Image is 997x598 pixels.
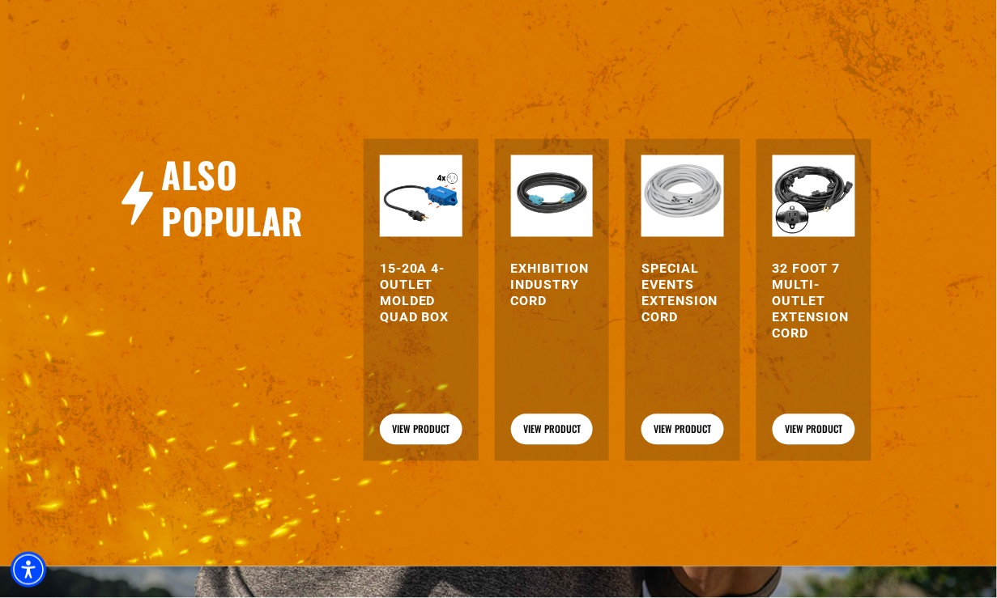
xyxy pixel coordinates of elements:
[161,152,318,244] h2: Also Popular
[380,155,462,238] img: 15-20A 4-Outlet Molded Quad Box
[641,155,724,238] img: white
[773,414,855,445] a: View Product
[773,155,855,238] img: black
[641,261,724,326] a: Special Events Extension Cord
[773,261,855,342] a: 32 Foot 7 Multi-Outlet Extension Cord
[511,155,594,238] img: black teal
[380,261,462,326] a: 15-20A 4-Outlet Molded Quad Box
[511,414,594,445] a: View Product
[641,414,724,445] a: View Product
[11,552,46,587] div: Accessibility Menu
[380,414,462,445] a: View Product
[511,261,594,310] a: Exhibition Industry Cord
